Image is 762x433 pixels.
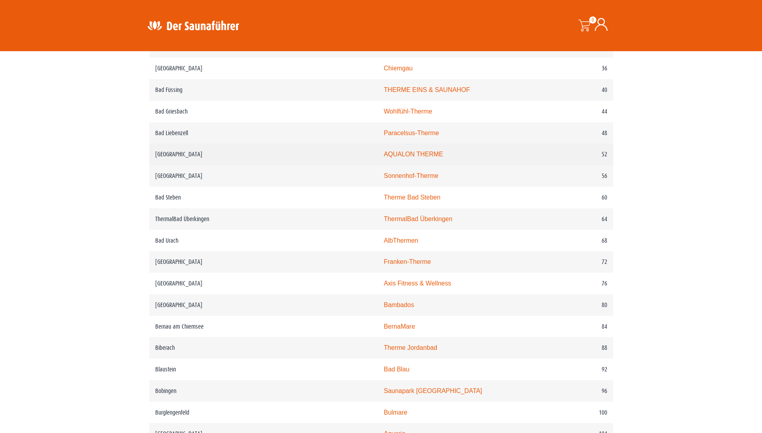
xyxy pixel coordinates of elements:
td: 84 [540,316,613,337]
td: Bad Griesbach [149,101,378,122]
td: 48 [540,122,613,144]
a: Franken-Therme [384,258,431,265]
a: Saunapark [GEOGRAPHIC_DATA] [384,387,482,394]
td: 80 [540,294,613,316]
td: [GEOGRAPHIC_DATA] [149,165,378,187]
td: 72 [540,251,613,273]
td: 40 [540,79,613,101]
td: [GEOGRAPHIC_DATA] [149,273,378,294]
td: 100 [540,402,613,423]
td: 88 [540,337,613,359]
a: Paracelsus-Therme [384,130,439,136]
a: Therme Jordanbad [384,344,437,351]
a: Axis Fitness & Wellness [384,280,451,287]
td: ThermalBad Überkingen [149,208,378,230]
a: BernaMare [384,323,415,330]
td: 56 [540,165,613,187]
a: Wohlfühl-Therme [384,108,432,115]
td: Bobingen [149,380,378,402]
a: Chiemgau [384,65,412,72]
a: AQUALON THERME [384,151,443,158]
td: Bernau am Chiemsee [149,316,378,337]
a: ThermalBad Überkingen [384,216,452,222]
td: Blaustein [149,359,378,380]
a: Bambados [384,301,414,308]
td: [GEOGRAPHIC_DATA] [149,58,378,79]
td: 52 [540,144,613,165]
td: Burglengenfeld [149,402,378,423]
td: [GEOGRAPHIC_DATA] [149,294,378,316]
td: Biberach [149,337,378,359]
td: 96 [540,380,613,402]
td: [GEOGRAPHIC_DATA] [149,144,378,165]
span: 0 [589,16,596,24]
a: Bad Blau [384,366,409,373]
td: 44 [540,101,613,122]
td: Bad Urach [149,230,378,251]
a: Sonnenhof-Therme [384,172,438,179]
a: Bulmare [384,409,407,416]
td: 64 [540,208,613,230]
td: 92 [540,359,613,380]
td: 36 [540,58,613,79]
td: 60 [540,187,613,208]
td: 68 [540,230,613,251]
td: Bad Liebenzell [149,122,378,144]
a: AlbThermen [384,237,418,244]
td: [GEOGRAPHIC_DATA] [149,251,378,273]
td: 76 [540,273,613,294]
td: Bad Steben [149,187,378,208]
td: Bad Füssing [149,79,378,101]
a: THERME EINS & SAUNAHOF [384,86,470,93]
a: Therme Bad Steben [384,194,440,201]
